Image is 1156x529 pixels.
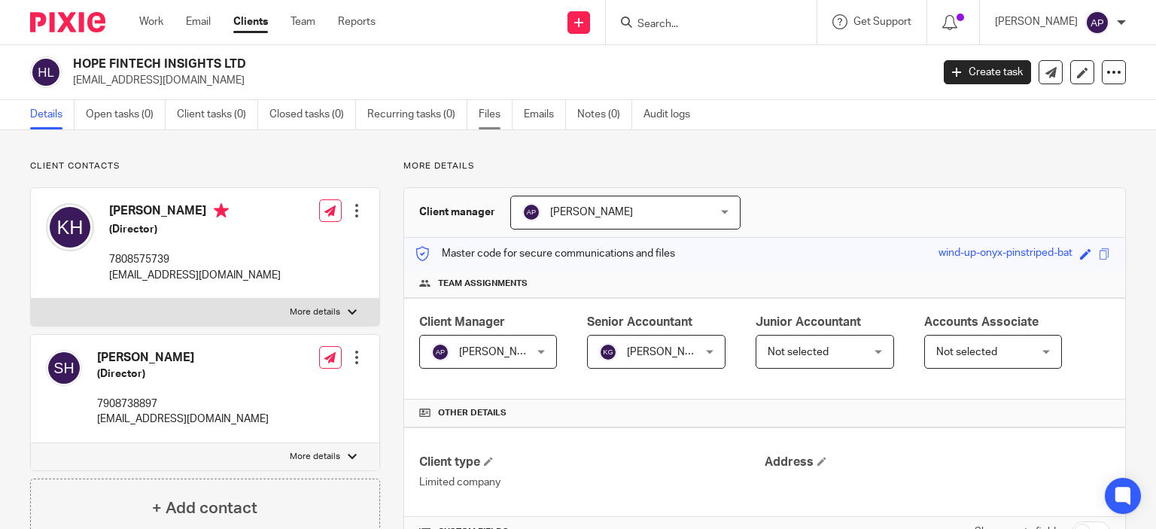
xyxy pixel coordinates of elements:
[599,343,617,361] img: svg%3E
[419,205,495,220] h3: Client manager
[944,60,1031,84] a: Create task
[46,350,82,386] img: svg%3E
[636,18,771,32] input: Search
[186,14,211,29] a: Email
[438,278,528,290] span: Team assignments
[97,350,269,366] h4: [PERSON_NAME]
[109,222,281,237] h5: (Director)
[290,306,340,318] p: More details
[995,14,1078,29] p: [PERSON_NAME]
[403,160,1126,172] p: More details
[73,56,752,72] h2: HOPE FINTECH INSIGHTS LTD
[177,100,258,129] a: Client tasks (0)
[97,366,269,382] h5: (Director)
[419,475,765,490] p: Limited company
[587,316,692,328] span: Senior Accountant
[938,245,1072,263] div: wind-up-onyx-pinstriped-bat
[768,347,829,357] span: Not selected
[524,100,566,129] a: Emails
[479,100,513,129] a: Files
[30,160,380,172] p: Client contacts
[30,100,75,129] a: Details
[577,100,632,129] a: Notes (0)
[415,246,675,261] p: Master code for secure communications and files
[550,207,633,217] span: [PERSON_NAME]
[109,203,281,222] h4: [PERSON_NAME]
[30,12,105,32] img: Pixie
[643,100,701,129] a: Audit logs
[431,343,449,361] img: svg%3E
[936,347,997,357] span: Not selected
[438,407,507,419] span: Other details
[338,14,376,29] a: Reports
[97,397,269,412] p: 7908738897
[419,316,505,328] span: Client Manager
[152,497,257,520] h4: + Add contact
[30,56,62,88] img: svg%3E
[139,14,163,29] a: Work
[419,455,765,470] h4: Client type
[1085,11,1109,35] img: svg%3E
[291,14,315,29] a: Team
[97,412,269,427] p: [EMAIL_ADDRESS][DOMAIN_NAME]
[459,347,542,357] span: [PERSON_NAME]
[853,17,911,27] span: Get Support
[756,316,861,328] span: Junior Accountant
[86,100,166,129] a: Open tasks (0)
[214,203,229,218] i: Primary
[924,316,1039,328] span: Accounts Associate
[627,347,710,357] span: [PERSON_NAME]
[290,451,340,463] p: More details
[269,100,356,129] a: Closed tasks (0)
[73,73,921,88] p: [EMAIL_ADDRESS][DOMAIN_NAME]
[367,100,467,129] a: Recurring tasks (0)
[46,203,94,251] img: svg%3E
[109,252,281,267] p: 7808575739
[522,203,540,221] img: svg%3E
[109,268,281,283] p: [EMAIL_ADDRESS][DOMAIN_NAME]
[233,14,268,29] a: Clients
[765,455,1110,470] h4: Address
